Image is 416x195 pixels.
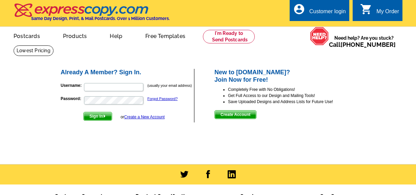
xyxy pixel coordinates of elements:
a: shopping_cart My Order [360,7,399,16]
i: account_circle [293,3,305,15]
img: button-next-arrow-white.png [103,115,106,118]
a: Postcards [3,27,51,43]
button: Create Account [214,110,256,119]
a: Forgot Password? [147,97,178,101]
i: shopping_cart [360,3,372,15]
a: Products [52,27,98,43]
small: (usually your email address) [147,83,192,87]
a: Same Day Design, Print, & Mail Postcards. Over 1 Million Customers. [14,8,170,21]
li: Save Uploaded Designs and Address Lists for Future Use! [228,99,356,105]
a: [PHONE_NUMBER] [340,41,396,48]
button: Sign In [83,112,112,121]
span: Call [329,41,396,48]
a: Create a New Account [124,115,165,119]
div: or [121,114,165,120]
img: help [310,27,329,45]
h2: Already A Member? Sign In. [61,69,194,76]
div: Customer login [309,8,346,18]
h4: Same Day Design, Print, & Mail Postcards. Over 1 Million Customers. [31,16,170,21]
span: Sign In [84,112,112,120]
label: Password: [61,96,83,102]
li: Get Full Access to our Design and Mailing Tools! [228,93,356,99]
span: Create Account [215,111,256,119]
label: Username: [61,82,83,89]
h2: New to [DOMAIN_NAME]? Join Now for Free! [214,69,356,83]
a: Free Templates [134,27,196,43]
span: Need help? Are you stuck? [329,35,399,48]
li: Completely Free with No Obligations! [228,86,356,93]
a: account_circle Customer login [293,7,346,16]
a: Help [99,27,133,43]
div: My Order [376,8,399,18]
